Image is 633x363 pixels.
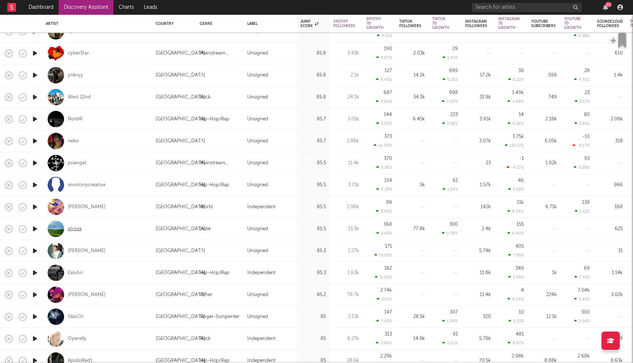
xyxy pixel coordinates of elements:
div: 85 [300,313,326,321]
div: 93 [584,156,590,161]
a: SilasCh [68,314,84,320]
div: 13.3k [333,225,359,233]
div: 5.87 % [376,55,392,60]
div: Spotify 7D Growth [366,17,384,30]
div: 29 [452,46,458,51]
div: Singer-Songwriter [200,313,240,321]
div: 190 [384,46,392,51]
div: 481 [516,332,524,337]
div: 2.68k [578,354,590,359]
a: alyzea [68,226,82,232]
div: Unsigned [247,93,268,102]
div: 625 [597,225,623,233]
div: 85.8 [300,49,326,58]
div: Independent [247,269,275,277]
div: 80 [584,112,590,117]
div: 5.78k [465,334,491,343]
div: 11k [517,200,524,205]
div: [GEOGRAPHIC_DATA] [156,115,205,124]
div: 2.12 % [575,209,590,214]
div: 318 [597,137,623,146]
div: YouTube Subscribers [531,19,556,28]
a: reiko [68,138,79,145]
div: 142k [465,203,491,212]
div: 85.3 [300,269,326,277]
div: Soundcloud Followers [597,19,623,28]
div: 687 [384,90,392,95]
div: 162 [384,266,392,271]
div: Rock [200,93,211,102]
div: 23 [585,90,590,95]
div: 4.91 % [574,77,590,82]
a: [PERSON_NAME] [68,292,105,298]
a: [PERSON_NAME] [68,248,105,254]
div: Hip-Hop/Rap [200,181,229,190]
div: 0.22 % [508,77,524,82]
div: 3.43k [333,49,359,58]
div: 1.49k [512,90,524,95]
div: 0.38 % [574,33,590,38]
div: Hip-Hop/Rap [200,115,229,124]
div: 23 [465,159,491,168]
div: 69 [584,266,590,271]
div: 2.96k [333,203,359,212]
div: 223 [450,112,458,117]
div: 14.2k [399,71,425,80]
div: 2.85 % [376,231,392,236]
div: 4 [521,288,524,293]
div: Unsigned [247,291,268,299]
div: 2.94 % [376,99,392,104]
div: [GEOGRAPHIC_DATA] [156,181,205,190]
div: 28.5k [399,313,425,321]
div: Unsigned [247,181,268,190]
div: 78.7k [333,291,359,299]
div: 4.33 % [376,187,392,192]
div: 99 [386,200,392,205]
div: Mainstream Electronic [200,159,240,168]
div: [GEOGRAPHIC_DATA] [156,159,205,168]
div: 2.08k [597,115,623,124]
div: 3.07k [465,137,491,146]
div: 14.99 % [374,143,392,148]
div: 12.1k [531,313,557,321]
div: -0.17 % [573,143,590,148]
div: 2.29k [380,354,392,359]
div: 5.09 % [574,165,590,170]
div: 749 [531,93,557,102]
div: [GEOGRAPHIC_DATA] [156,313,205,321]
div: 7.04k [578,288,590,293]
div: 85.3 [300,247,326,255]
div: 7.41 % [574,275,590,280]
div: 85.5 [300,225,326,233]
div: 85 [300,334,326,343]
div: 8.44 % [507,209,524,214]
div: West 22nd [68,94,91,101]
div: 31.9k [465,93,491,102]
div: Ealuhri [68,270,83,276]
div: Rock [200,334,211,343]
div: Operelly [68,336,86,342]
div: 5.03 % [376,121,392,126]
div: 10 [519,310,524,315]
div: 3.58 % [442,121,458,126]
div: 1.24 % [443,187,458,192]
div: 1.27k [333,247,359,255]
input: Search for artists [472,3,582,12]
div: 3.15 % [377,33,392,38]
div: 7.42 % [376,319,392,323]
div: [GEOGRAPHIC_DATA] [156,247,205,255]
div: 28 [584,68,590,73]
div: 3.17 % [575,99,590,104]
div: Independent [247,203,275,212]
div: 171 [385,244,392,249]
div: 85.5 [300,203,326,212]
div: 300 [449,222,458,227]
div: 2.54 % [574,319,590,323]
div: 91 [453,332,458,337]
div: 9.07 % [508,341,524,345]
div: 29 [605,2,612,7]
div: 3.02k [597,291,623,299]
div: 2.74k [380,288,392,293]
div: 14.9k [399,334,425,343]
div: 11.4k [333,159,359,168]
